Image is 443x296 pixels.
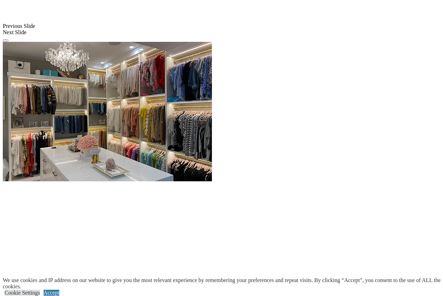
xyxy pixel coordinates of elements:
div: We use cookies and IP address on our website to give you the most relevant experience by remember... [3,277,443,290]
button: Click here to pause slide show [3,39,8,41]
img: Banner for mobile view [3,42,212,181]
a: Accept [44,290,59,296]
a: Cookie Settings [5,290,40,296]
div: Next Slide [3,29,440,36]
div: Previous Slide [3,23,440,29]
